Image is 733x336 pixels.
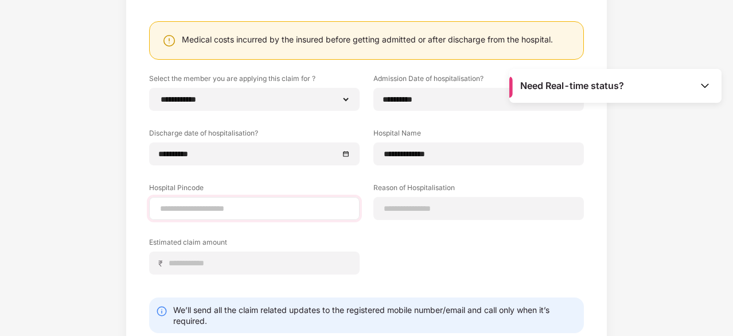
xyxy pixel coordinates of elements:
[520,80,624,92] span: Need Real-time status?
[149,183,360,197] label: Hospital Pincode
[182,34,553,45] div: Medical costs incurred by the insured before getting admitted or after discharge from the hospital.
[373,74,584,88] label: Admission Date of hospitalisation?
[149,128,360,142] label: Discharge date of hospitalisation?
[149,74,360,88] label: Select the member you are applying this claim for ?
[699,80,711,91] img: Toggle Icon
[162,34,176,48] img: svg+xml;base64,PHN2ZyBpZD0iV2FybmluZ18tXzI0eDI0IiBkYXRhLW5hbWU9Ildhcm5pbmcgLSAyNHgyNCIgeG1sbnM9Im...
[373,128,584,142] label: Hospital Name
[156,306,167,317] img: svg+xml;base64,PHN2ZyBpZD0iSW5mby0yMHgyMCIgeG1sbnM9Imh0dHA6Ly93d3cudzMub3JnLzIwMDAvc3ZnIiB3aWR0aD...
[173,304,577,326] div: We’ll send all the claim related updates to the registered mobile number/email and call only when...
[373,183,584,197] label: Reason of Hospitalisation
[158,258,167,269] span: ₹
[149,237,360,252] label: Estimated claim amount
